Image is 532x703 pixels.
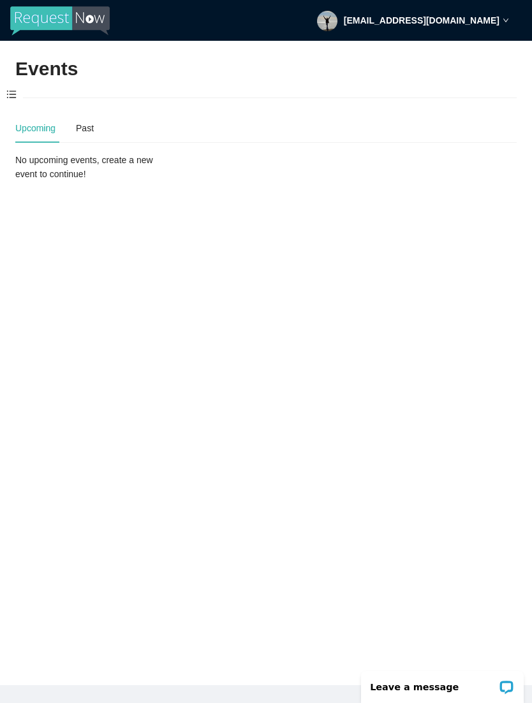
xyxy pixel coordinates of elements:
[503,17,509,24] span: down
[15,153,175,181] div: No upcoming events, create a new event to continue!
[344,15,499,25] strong: [EMAIL_ADDRESS][DOMAIN_NAME]
[317,11,337,31] img: 4ecfebb34504181cbc197646e1c84b95
[15,121,55,135] div: Upcoming
[76,121,94,135] div: Past
[10,6,110,36] img: RequestNow
[353,663,532,703] iframe: LiveChat chat widget
[15,56,78,82] h2: Events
